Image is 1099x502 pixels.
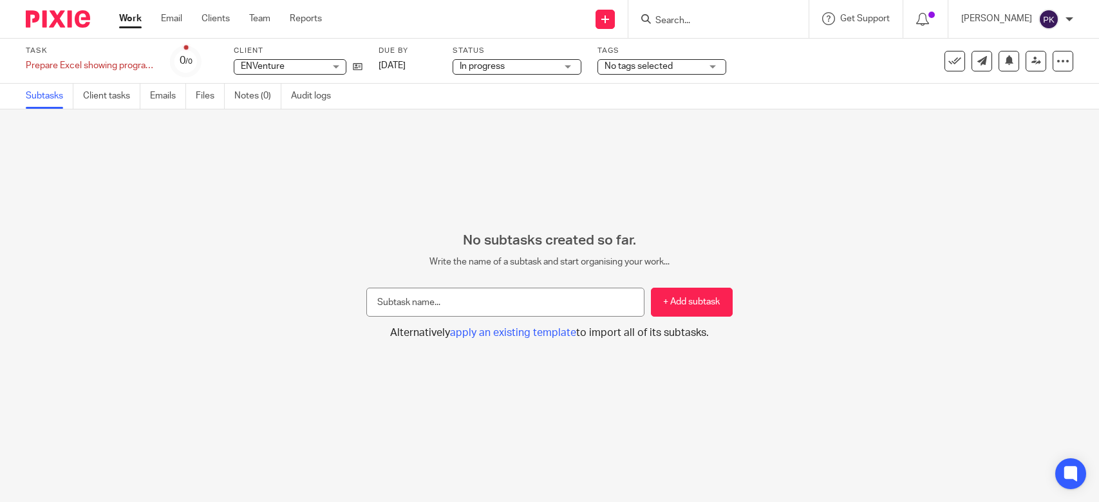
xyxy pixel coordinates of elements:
[234,46,362,56] label: Client
[196,84,225,109] a: Files
[1038,9,1059,30] img: svg%3E
[150,84,186,109] a: Emails
[605,62,673,71] span: No tags selected
[83,84,140,109] a: Client tasks
[161,12,182,25] a: Email
[366,232,733,249] h2: No subtasks created so far.
[180,53,193,68] div: 0
[26,84,73,109] a: Subtasks
[450,328,576,338] span: apply an existing template
[840,14,890,23] span: Get Support
[241,62,285,71] span: ENVenture
[460,62,505,71] span: In progress
[379,61,406,70] span: [DATE]
[366,288,644,317] input: Subtask name...
[654,15,770,27] input: Search
[26,10,90,28] img: Pixie
[379,46,437,56] label: Due by
[234,84,281,109] a: Notes (0)
[26,46,155,56] label: Task
[26,59,155,72] div: Prepare Excel showing programs and split contributions.
[453,46,581,56] label: Status
[26,59,155,72] div: Prepare Excel showing programs and split&nbsp;contributions.
[119,12,142,25] a: Work
[290,12,322,25] a: Reports
[185,58,193,65] small: /0
[651,288,733,317] button: + Add subtask
[202,12,230,25] a: Clients
[366,326,733,340] button: Alternativelyapply an existing templateto import all of its subtasks.
[961,12,1032,25] p: [PERSON_NAME]
[249,12,270,25] a: Team
[366,256,733,268] p: Write the name of a subtask and start organising your work...
[291,84,341,109] a: Audit logs
[597,46,726,56] label: Tags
